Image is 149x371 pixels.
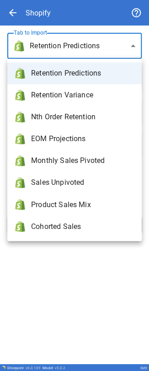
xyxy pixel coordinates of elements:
[15,155,26,166] img: brand icon not found
[15,68,26,79] img: brand icon not found
[31,112,134,122] span: Nth Order Retention
[31,90,134,101] span: Retention Variance
[15,112,26,122] img: brand icon not found
[31,177,134,188] span: Sales Unpivoted
[31,133,134,144] span: EOM Projections
[31,155,134,166] span: Monthly Sales Pivoted
[31,199,134,210] span: Product Sales Mix
[15,177,26,188] img: brand icon not found
[15,221,26,232] img: brand icon not found
[15,133,26,144] img: brand icon not found
[15,199,26,210] img: brand icon not found
[15,90,26,101] img: brand icon not found
[31,68,134,79] span: Retention Predictions
[31,221,134,232] span: Cohorted Sales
